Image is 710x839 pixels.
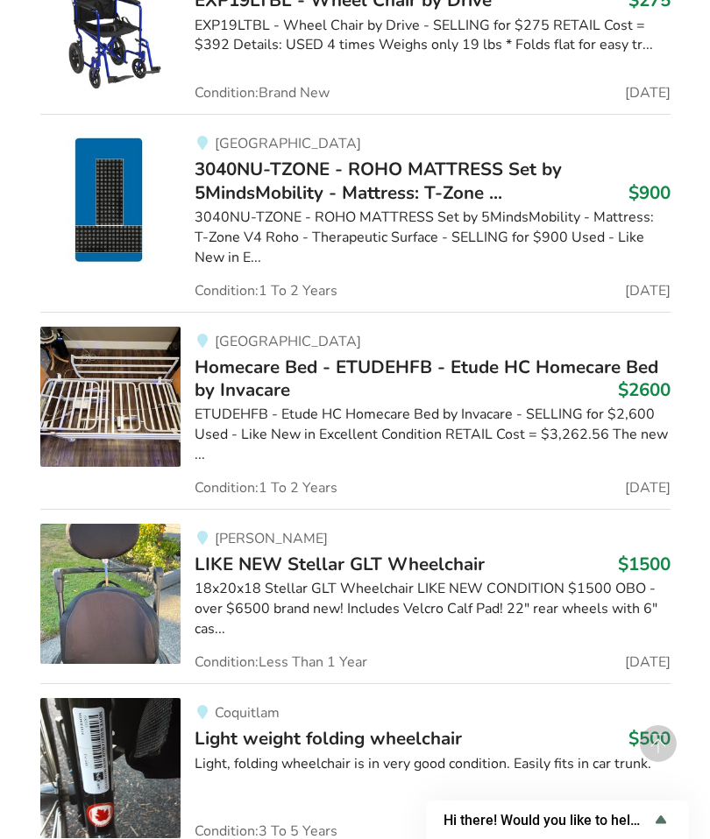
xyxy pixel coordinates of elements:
span: Hi there! Would you like to help us improve AssistList? [444,812,650,828]
h3: $900 [628,181,671,204]
span: Homecare Bed - ETUDEHFB - Etude HC Homecare Bed by Invacare [195,355,658,402]
span: Condition: Less Than 1 Year [195,655,367,669]
span: [DATE] [625,284,671,298]
span: [GEOGRAPHIC_DATA] [215,134,361,153]
span: Condition: 1 To 2 Years [195,481,337,495]
a: mobility-like new stellar glt wheelchair[PERSON_NAME]LIKE NEW Stellar GLT Wheelchair$150018x20x18... [40,509,671,683]
span: [DATE] [625,86,671,100]
img: mobility-like new stellar glt wheelchair [40,524,181,664]
img: bedroom equipment-homecare bed - etudehfb - etude hc homecare bed by invacare [40,327,181,467]
a: bedroom equipment-homecare bed - etudehfb - etude hc homecare bed by invacare[GEOGRAPHIC_DATA]Hom... [40,312,671,509]
h3: $500 [628,727,671,750]
span: LIKE NEW Stellar GLT Wheelchair [195,552,485,576]
h3: $1500 [618,553,671,575]
div: 3040NU-TZONE - ROHO MATTRESS Set by 5MindsMobility - Mattress: T-Zone V4 Roho - Therapeutic Surfa... [195,208,671,268]
span: Condition: 1 To 2 Years [195,284,337,298]
a: bedroom equipment-3040nu-tzone - roho mattress set by 5mindsmobility - mattress: t-zone v4 roho -... [40,114,671,311]
div: EXP19LTBL - Wheel Chair by Drive - SELLING for $275 RETAIL Cost = $392 Details: USED 4 times Weig... [195,16,671,56]
span: [GEOGRAPHIC_DATA] [215,332,361,351]
div: ETUDEHFB - Etude HC Homecare Bed by Invacare - SELLING for $2,600 Used - Like New in Excellent Co... [195,405,671,465]
div: 18x20x18 Stellar GLT Wheelchair LIKE NEW CONDITION $1500 OBO - over $6500 brand new! Includes Vel... [195,579,671,639]
button: Show survey - Hi there! Would you like to help us improve AssistList? [444,809,671,830]
span: Condition: 3 To 5 Years [195,824,337,838]
span: 3040NU-TZONE - ROHO MATTRESS Set by 5MindsMobility - Mattress: T-Zone ... [195,157,562,204]
span: Condition: Brand New [195,86,330,100]
img: mobility-light weight folding wheelchair [40,698,181,838]
div: Light, folding wheelchair is in very good condition. Easily fits in car trunk. [195,754,671,774]
span: Coquitlam [215,703,280,723]
span: Light weight folding wheelchair [195,726,462,751]
span: [DATE] [625,655,671,669]
h3: $2600 [618,378,671,401]
span: [DATE] [625,481,671,495]
span: [PERSON_NAME] [215,529,328,548]
img: bedroom equipment-3040nu-tzone - roho mattress set by 5mindsmobility - mattress: t-zone v4 roho -... [40,129,181,269]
